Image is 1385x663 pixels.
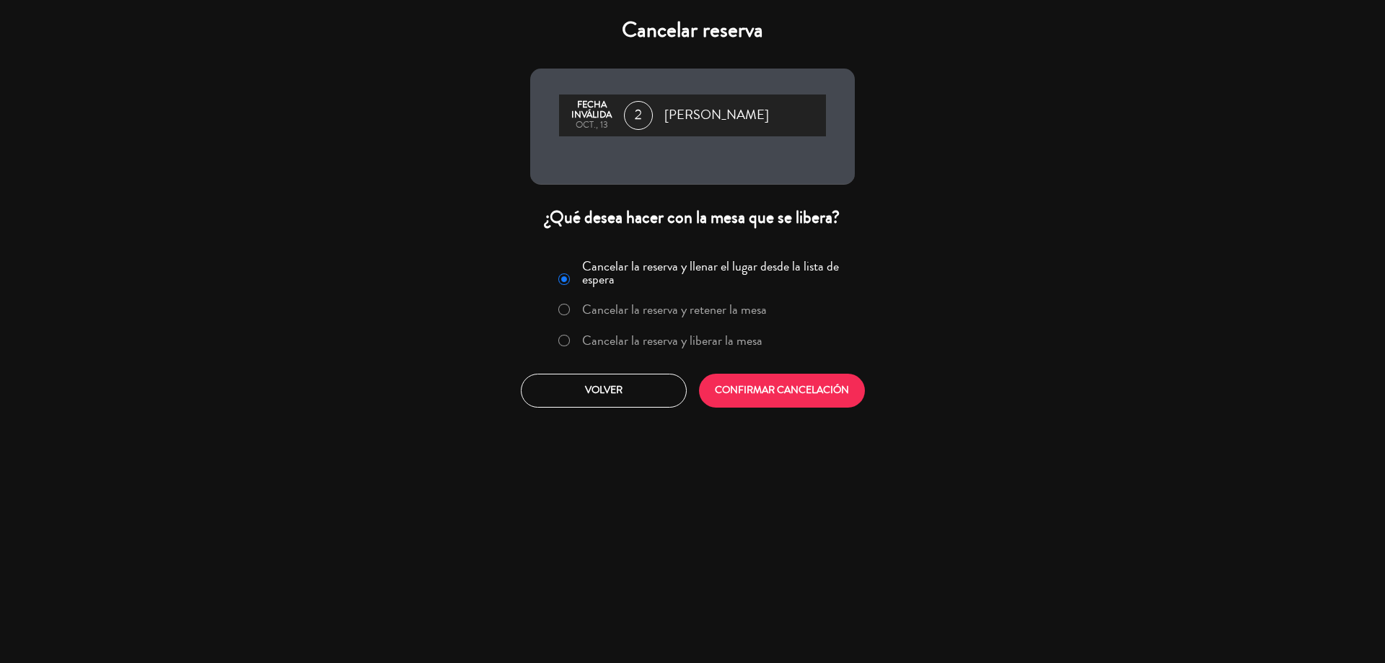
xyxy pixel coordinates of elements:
label: Cancelar la reserva y retener la mesa [582,303,767,316]
label: Cancelar la reserva y liberar la mesa [582,334,762,347]
label: Cancelar la reserva y llenar el lugar desde la lista de espera [582,260,846,286]
span: [PERSON_NAME] [664,105,769,126]
span: 2 [624,101,653,130]
div: oct., 13 [566,120,617,131]
button: Volver [521,374,687,408]
button: CONFIRMAR CANCELACIÓN [699,374,865,408]
div: Fecha inválida [566,100,617,120]
div: ¿Qué desea hacer con la mesa que se libera? [530,206,855,229]
h4: Cancelar reserva [530,17,855,43]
